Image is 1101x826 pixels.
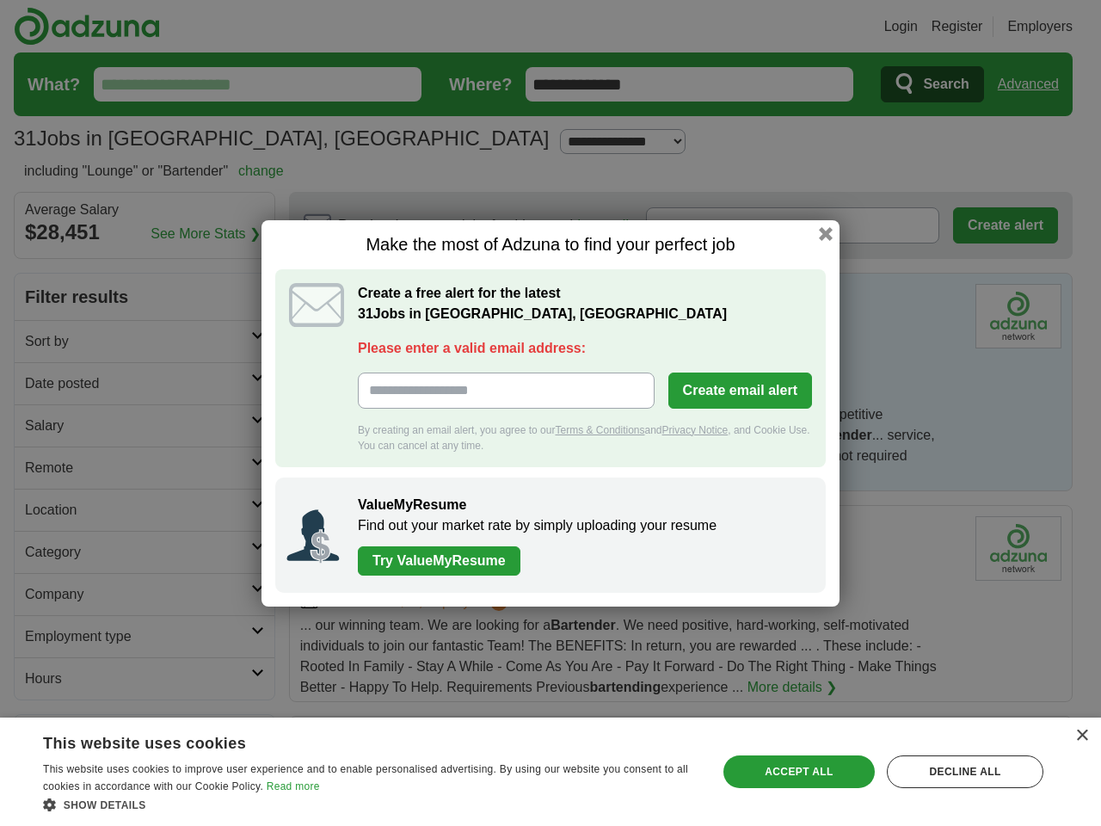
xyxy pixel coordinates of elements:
[358,283,812,324] h2: Create a free alert for the latest
[289,283,344,327] img: icon_email.svg
[275,234,826,256] h1: Make the most of Adzuna to find your perfect job
[1075,730,1088,743] div: Close
[358,515,809,536] p: Find out your market rate by simply uploading your resume
[358,338,812,359] label: Please enter a valid email address:
[555,424,644,436] a: Terms & Conditions
[64,799,146,811] span: Show details
[43,763,688,792] span: This website uses cookies to improve user experience and to enable personalised advertising. By u...
[43,796,698,813] div: Show details
[358,422,812,453] div: By creating an email alert, you agree to our and , and Cookie Use. You can cancel at any time.
[723,755,875,788] div: Accept all
[267,780,320,792] a: Read more, opens a new window
[668,373,812,409] button: Create email alert
[358,546,520,576] a: Try ValueMyResume
[662,424,729,436] a: Privacy Notice
[358,495,809,515] h2: ValueMyResume
[43,728,655,754] div: This website uses cookies
[358,306,727,321] strong: Jobs in [GEOGRAPHIC_DATA], [GEOGRAPHIC_DATA]
[358,304,373,324] span: 31
[887,755,1043,788] div: Decline all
